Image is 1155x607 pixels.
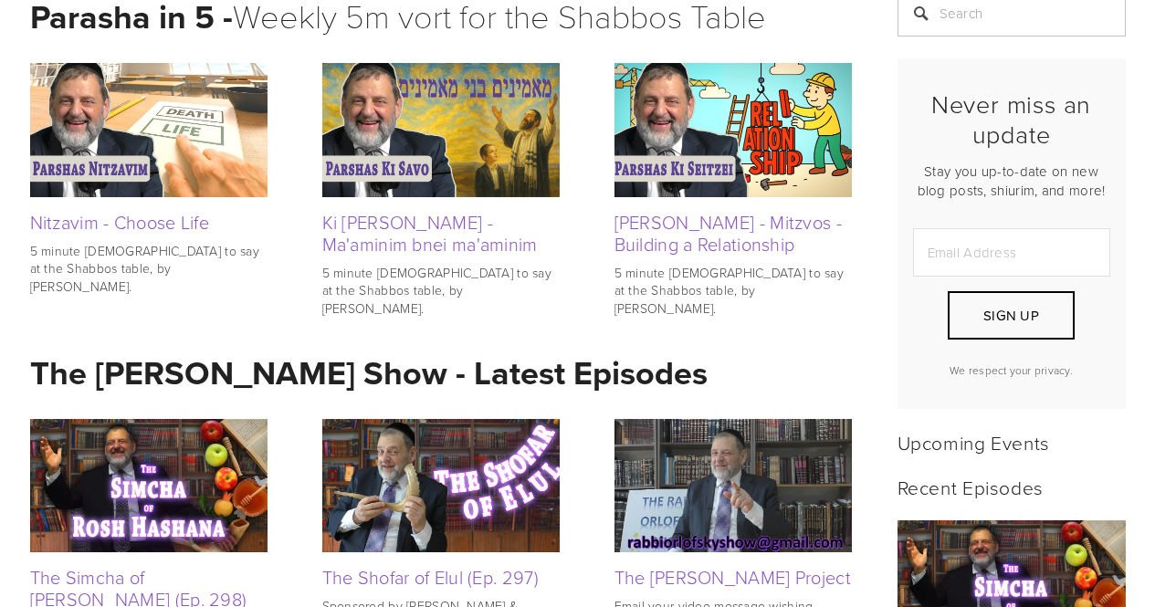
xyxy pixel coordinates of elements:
span: Sign Up [983,306,1039,325]
a: Ki [PERSON_NAME] - Ma'aminim bnei ma'aminim [322,209,538,256]
a: Nitzavim - Choose Life [30,209,210,235]
button: Sign Up [948,291,1074,340]
a: The Shofar of Elul (Ep. 297) [322,564,539,590]
p: Stay you up-to-date on new blog posts, shiurim, and more! [913,162,1110,200]
strong: The [PERSON_NAME] Show - Latest Episodes [30,349,708,396]
h2: Never miss an update [913,89,1110,149]
img: Nitzavim - Choose Life [30,63,268,196]
img: The Shofar of Elul (Ep. 297) [322,419,560,552]
img: The Simcha of Rosh Hashana (Ep. 298) [30,419,268,552]
p: 5 minute [DEMOGRAPHIC_DATA] to say at the Shabbos table, by [PERSON_NAME]. [322,264,560,318]
a: [PERSON_NAME] - Mitzvos - Building a Relationship [614,209,843,256]
h2: Upcoming Events [898,431,1126,454]
p: We respect your privacy. [913,362,1110,378]
input: Email Address [913,228,1110,277]
h2: Recent Episodes [898,476,1126,498]
img: The Rabbi Orlofsky Rosh Hashana Project [614,419,852,552]
p: 5 minute [DEMOGRAPHIC_DATA] to say at the Shabbos table, by [PERSON_NAME]. [614,264,852,318]
a: The [PERSON_NAME] Project [614,564,852,590]
p: 5 minute [DEMOGRAPHIC_DATA] to say at the Shabbos table, by [PERSON_NAME]. [30,242,268,296]
img: Ki Savo - Ma'aminim bnei ma'aminim [322,63,560,196]
img: Ki Seitzei - Mitzvos - Building a Relationship [614,63,852,196]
